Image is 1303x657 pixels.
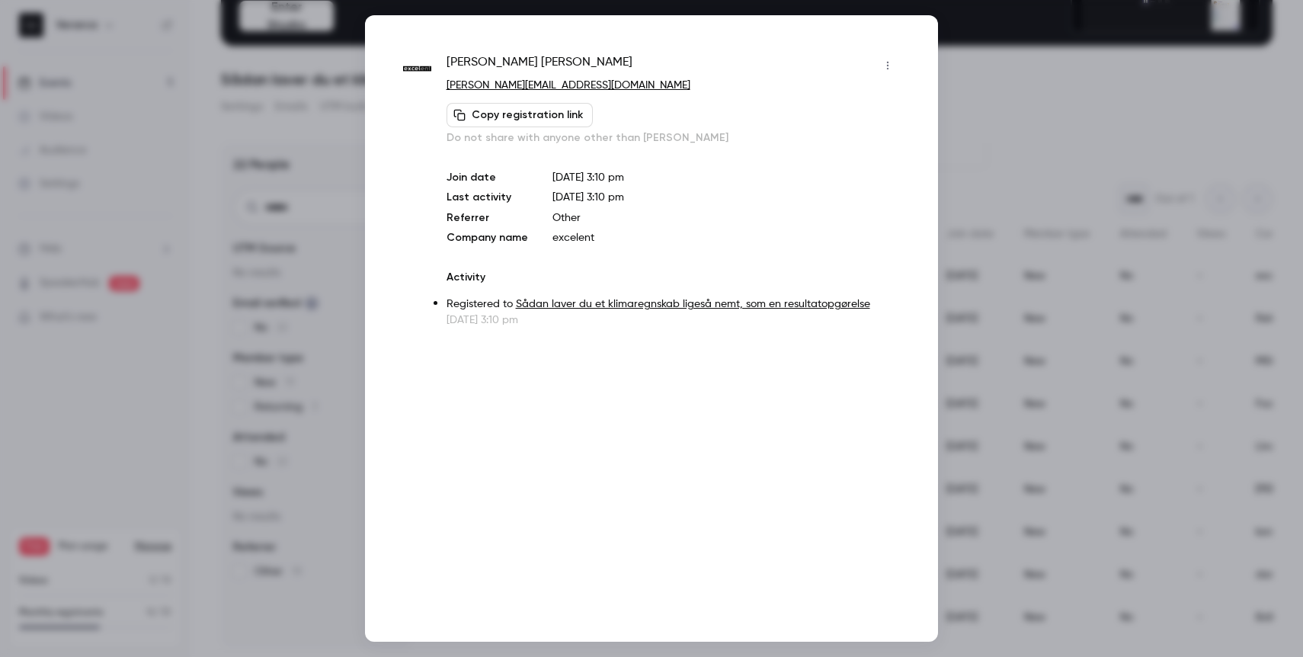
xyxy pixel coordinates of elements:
[447,312,900,328] p: [DATE] 3:10 pm
[516,299,870,309] a: Sådan laver du et klimaregnskab ligeså nemt, som en resultatopgørelse
[447,296,900,312] p: Registered to
[447,210,528,226] p: Referrer
[403,55,431,83] img: excelent.dk
[552,230,900,245] p: excelent
[447,190,528,206] p: Last activity
[447,103,593,127] button: Copy registration link
[447,270,900,285] p: Activity
[447,53,632,78] span: [PERSON_NAME] [PERSON_NAME]
[552,170,900,185] p: [DATE] 3:10 pm
[552,192,624,203] span: [DATE] 3:10 pm
[447,170,528,185] p: Join date
[552,210,900,226] p: Other
[447,230,528,245] p: Company name
[447,130,900,146] p: Do not share with anyone other than [PERSON_NAME]
[447,80,690,91] a: [PERSON_NAME][EMAIL_ADDRESS][DOMAIN_NAME]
